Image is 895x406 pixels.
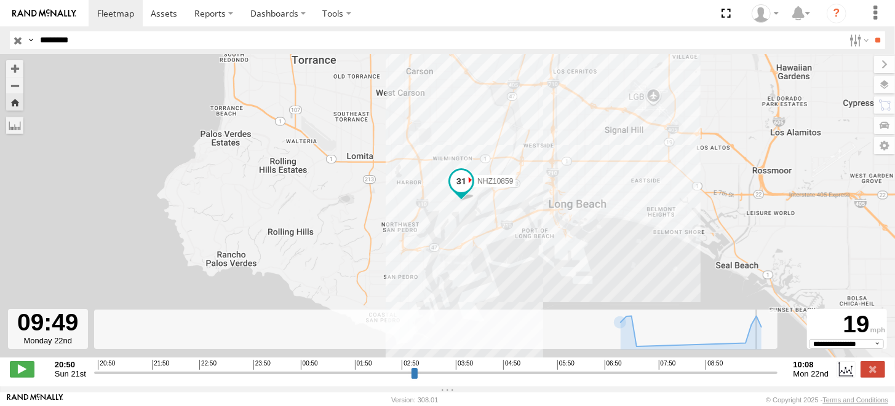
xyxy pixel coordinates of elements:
span: 23:50 [253,360,271,370]
label: Search Filter Options [845,31,871,49]
span: 22:50 [199,360,217,370]
span: 03:50 [456,360,473,370]
span: 05:50 [557,360,575,370]
button: Zoom out [6,77,23,94]
span: 00:50 [301,360,318,370]
a: Visit our Website [7,394,63,406]
div: © Copyright 2025 - [766,396,888,404]
span: Mon 22nd Sep 2025 [794,369,829,378]
span: 06:50 [605,360,622,370]
span: Sun 21st Sep 2025 [55,369,86,378]
button: Zoom Home [6,94,23,111]
div: 19 [809,311,885,339]
strong: 20:50 [55,360,86,369]
div: Zulema McIntosch [747,4,783,23]
strong: 10:08 [794,360,829,369]
label: Close [861,361,885,377]
img: rand-logo.svg [12,9,76,18]
label: Measure [6,117,23,134]
span: 04:50 [503,360,520,370]
i: ? [827,4,846,23]
span: 20:50 [98,360,115,370]
button: Zoom in [6,60,23,77]
div: Version: 308.01 [391,396,438,404]
span: 21:50 [152,360,169,370]
span: 07:50 [659,360,676,370]
span: 08:50 [706,360,723,370]
span: NHZ10859 [477,177,513,185]
span: 02:50 [402,360,419,370]
label: Map Settings [874,137,895,154]
label: Play/Stop [10,361,34,377]
span: 01:50 [355,360,372,370]
a: Terms and Conditions [823,396,888,404]
label: Search Query [26,31,36,49]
